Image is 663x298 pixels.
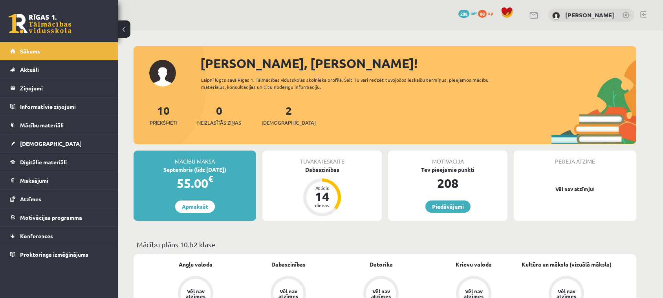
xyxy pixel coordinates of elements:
[20,97,108,116] legend: Informatīvie ziņojumi
[478,10,497,16] a: 88 xp
[179,260,212,269] a: Angļu valoda
[20,195,41,202] span: Atzīmes
[150,103,177,127] a: 10Priekšmeti
[20,121,64,129] span: Mācību materiāli
[310,203,334,208] div: dienas
[10,153,108,171] a: Digitālie materiāli
[150,119,177,127] span: Priekšmeti
[197,119,241,127] span: Neizlasītās ziņas
[197,103,241,127] a: 0Neizlasītās ziņas
[20,171,108,189] legend: Maksājumi
[488,10,493,16] span: xp
[10,190,108,208] a: Atzīmes
[310,186,334,190] div: Atlicis
[310,190,334,203] div: 14
[10,227,108,245] a: Konferences
[458,10,469,18] span: 208
[20,140,82,147] span: [DEMOGRAPHIC_DATA]
[471,10,477,16] span: mP
[20,66,39,73] span: Aktuāli
[514,151,636,166] div: Pēdējā atzīme
[20,48,40,55] span: Sākums
[20,214,82,221] span: Motivācijas programma
[10,42,108,60] a: Sākums
[271,260,306,269] a: Dabaszinības
[552,12,560,20] img: Adrians Rudzītis
[10,208,108,226] a: Motivācijas programma
[20,232,53,239] span: Konferences
[262,103,316,127] a: 2[DEMOGRAPHIC_DATA]
[10,79,108,97] a: Ziņojumi
[20,79,108,97] legend: Ziņojumi
[201,76,503,90] div: Laipni lūgts savā Rīgas 1. Tālmācības vidusskolas skolnieka profilā. Šeit Tu vari redzēt tuvojošo...
[565,11,614,19] a: [PERSON_NAME]
[208,173,213,184] span: €
[518,185,632,193] p: Vēl nav atzīmju!
[20,158,67,166] span: Digitālie materiāli
[10,171,108,189] a: Maksājumi
[137,239,633,250] p: Mācību plāns 10.b2 klase
[370,260,393,269] a: Datorika
[134,151,256,166] div: Mācību maksa
[262,151,382,166] div: Tuvākā ieskaite
[262,166,382,217] a: Dabaszinības Atlicis 14 dienas
[10,97,108,116] a: Informatīvie ziņojumi
[175,201,215,213] a: Apmaksāt
[458,10,477,16] a: 208 mP
[522,260,612,269] a: Kultūra un māksla (vizuālā māksla)
[10,245,108,263] a: Proktoringa izmēģinājums
[9,14,71,33] a: Rīgas 1. Tālmācības vidusskola
[134,166,256,174] div: Septembris (līdz [DATE])
[10,61,108,79] a: Aktuāli
[10,134,108,153] a: [DEMOGRAPHIC_DATA]
[20,251,88,258] span: Proktoringa izmēģinājums
[478,10,487,18] span: 88
[134,174,256,193] div: 55.00
[425,201,471,213] a: Piedāvājumi
[10,116,108,134] a: Mācību materiāli
[200,54,636,73] div: [PERSON_NAME], [PERSON_NAME]!
[262,166,382,174] div: Dabaszinības
[388,151,507,166] div: Motivācija
[388,174,507,193] div: 208
[262,119,316,127] span: [DEMOGRAPHIC_DATA]
[456,260,492,269] a: Krievu valoda
[388,166,507,174] div: Tev pieejamie punkti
